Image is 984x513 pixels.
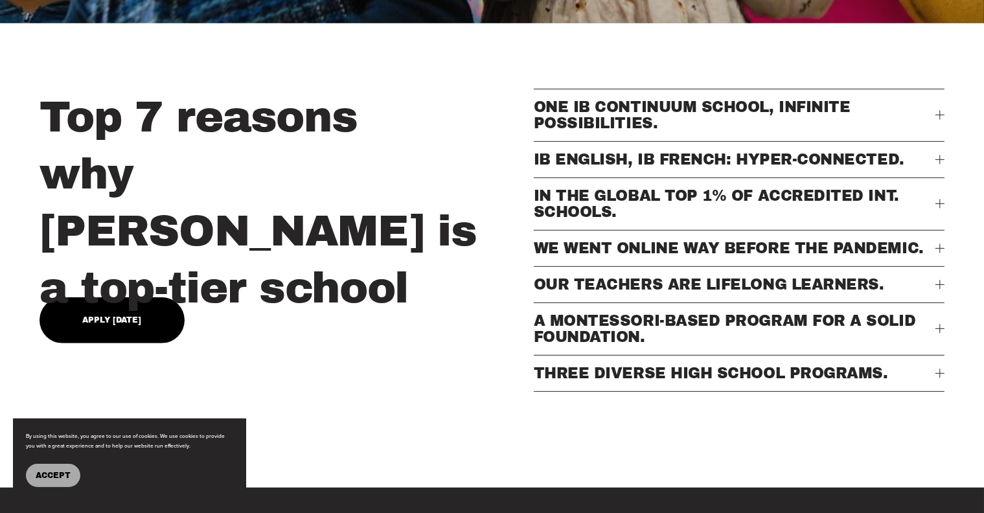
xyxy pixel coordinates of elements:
[534,99,936,131] span: ONE IB CONTINUUM SCHOOL, INFINITE POSSIBILITIES.
[534,356,945,391] button: THREE DIVERSE HIGH SCHOOL PROGRAMS.
[534,231,945,266] button: WE WENT ONLINE WAY BEFORE THE PANDEMIC.
[534,152,936,168] span: IB ENGLISH, IB FRENCH: HYPER-CONNECTED.
[534,89,945,141] button: ONE IB CONTINUUM SCHOOL, INFINITE POSSIBILITIES.
[26,431,233,451] p: By using this website, you agree to our use of cookies. We use cookies to provide you with a grea...
[534,303,945,355] button: A MONTESSORI-BASED PROGRAM FOR A SOLID FOUNDATION.
[26,464,80,487] button: Accept
[534,267,945,302] button: OUR TEACHERS ARE LIFELONG LEARNERS.
[36,471,71,480] span: Accept
[534,277,936,293] span: OUR TEACHERS ARE LIFELONG LEARNERS.
[534,178,945,230] button: IN THE GLOBAL TOP 1% OF ACCREDITED INT. SCHOOLS.
[534,142,945,177] button: IB ENGLISH, IB FRENCH: HYPER-CONNECTED.
[534,313,936,345] span: A MONTESSORI-BASED PROGRAM FOR A SOLID FOUNDATION.
[40,89,527,317] h2: Top 7 reasons why [PERSON_NAME] is a top-tier school
[534,240,936,256] span: WE WENT ONLINE WAY BEFORE THE PANDEMIC.
[13,418,246,500] section: Cookie banner
[40,297,185,343] a: Apply [DATE]
[534,365,936,382] span: THREE DIVERSE HIGH SCHOOL PROGRAMS.
[534,188,936,220] span: IN THE GLOBAL TOP 1% OF ACCREDITED INT. SCHOOLS.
